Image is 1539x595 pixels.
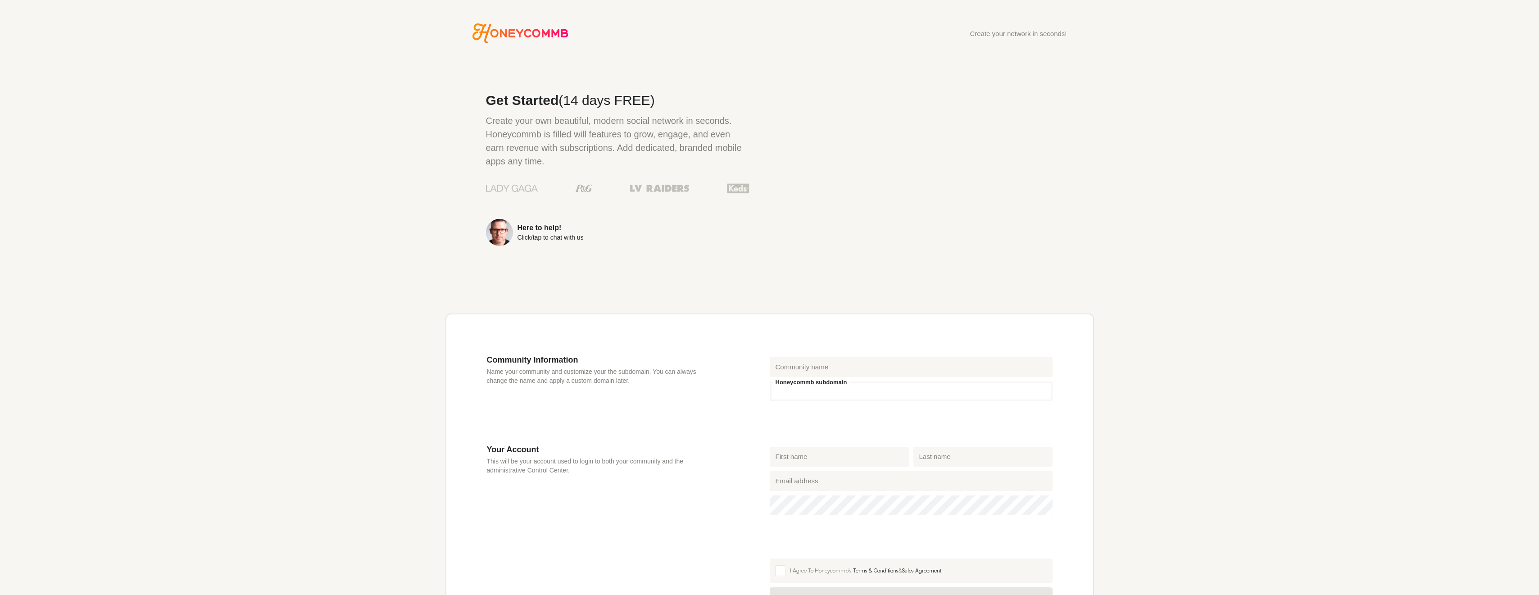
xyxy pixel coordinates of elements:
[486,219,513,246] img: Sean
[727,182,749,194] img: Keds
[770,471,1053,491] input: Email address
[486,94,749,107] h2: Get Started
[472,23,568,43] svg: Honeycommb
[770,447,909,467] input: First name
[770,382,1053,401] input: your-subdomain.honeycommb.com
[902,567,941,574] a: Sales Agreement
[486,219,749,246] a: Here to help!Click/tap to chat with us
[518,234,584,241] div: Click/tap to chat with us
[558,93,654,108] span: (14 days FREE)
[853,567,899,574] a: Terms & Conditions
[487,445,716,454] h3: Your Account
[790,567,1047,575] div: I Agree To Honeycommb's &
[487,355,716,365] h3: Community Information
[486,182,538,195] img: Lady Gaga
[576,185,592,192] img: Procter & Gamble
[913,447,1053,467] input: Last name
[487,457,716,475] p: This will be your account used to login to both your community and the administrative Control Cen...
[486,114,749,168] p: Create your own beautiful, modern social network in seconds. Honeycommb is filled will features t...
[472,23,568,43] a: Go to Honeycommb homepage
[773,379,849,385] label: Honeycommb subdomain
[630,185,689,192] img: Las Vegas Raiders
[487,367,716,385] p: Name your community and customize your the subdomain. You can always change the name and apply a ...
[970,30,1067,37] div: Create your network in seconds!
[770,357,1053,377] input: Community name
[518,224,584,232] div: Here to help!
